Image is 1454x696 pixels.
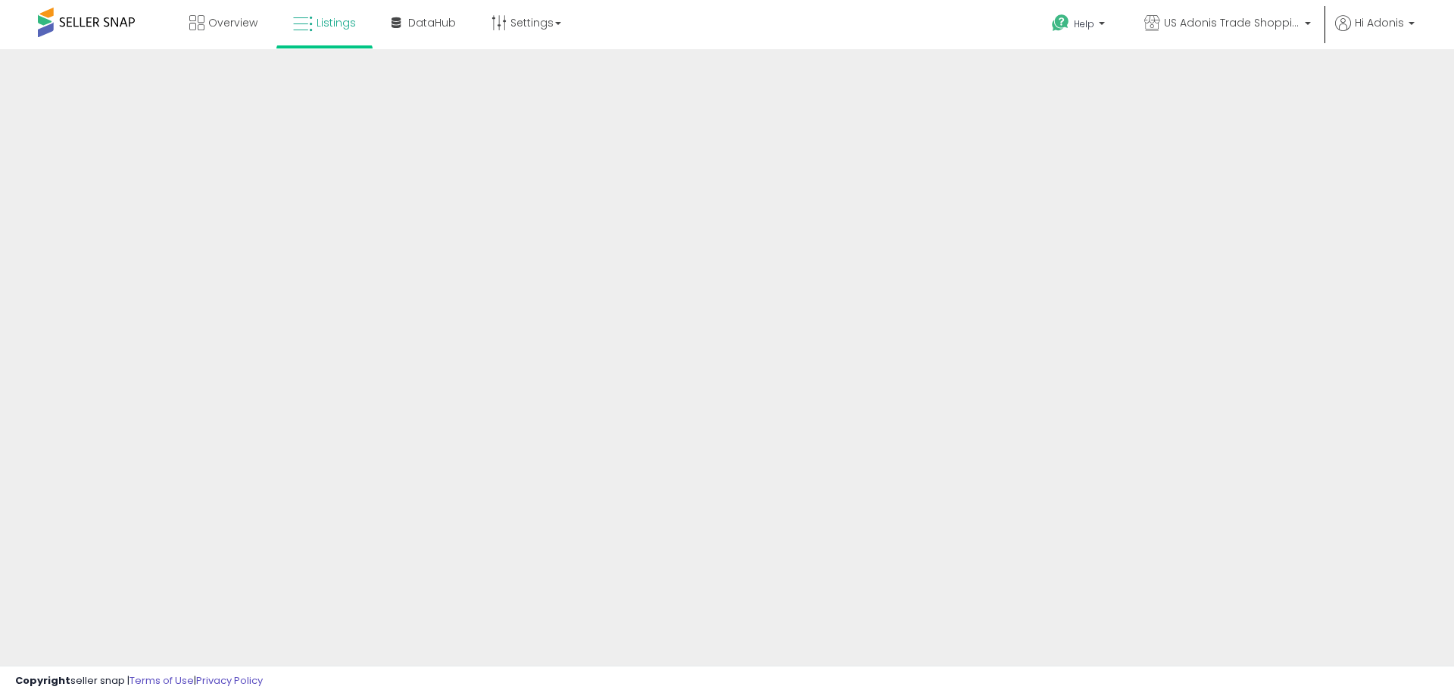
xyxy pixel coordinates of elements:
[196,673,263,688] a: Privacy Policy
[208,15,257,30] span: Overview
[1335,15,1415,49] a: Hi Adonis
[15,674,263,688] div: seller snap | |
[317,15,356,30] span: Listings
[1051,14,1070,33] i: Get Help
[1355,15,1404,30] span: Hi Adonis
[408,15,456,30] span: DataHub
[1040,2,1120,49] a: Help
[15,673,70,688] strong: Copyright
[129,673,194,688] a: Terms of Use
[1164,15,1300,30] span: US Adonis Trade Shopping
[1074,17,1094,30] span: Help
